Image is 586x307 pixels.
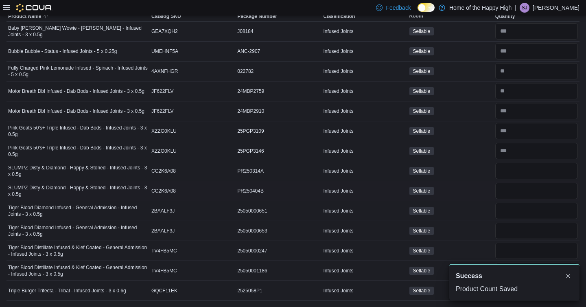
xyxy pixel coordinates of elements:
span: Sellable [413,267,431,274]
div: Notification [456,271,573,281]
span: Sellable [413,167,431,175]
img: Cova [16,4,52,12]
p: [PERSON_NAME] [533,3,579,13]
span: SLUMPZ Disty & Diamond - Happy & Stoned - Infused Joints - 3 x 0.5g [8,164,148,178]
span: Triple Burger Trifecta - Tribal - Infused Joints - 3 x 0.6g [8,287,126,294]
span: Bubble Bubble - Status - Infused Joints - 5 x 0.25g [8,48,117,55]
span: Infused Joints [323,268,353,274]
div: 24MBP2910 [236,106,321,116]
span: Sellable [413,88,431,95]
span: Infused Joints [323,208,353,214]
span: Sellable [409,87,434,95]
span: Sellable [409,287,434,295]
span: Motor Breath Dbl Infused - Dab Bods - Infused Joints - 3 x 0.5g [8,108,144,114]
span: SLUMPZ Disty & Diamond - Happy & Stoned - Infused Joints - 3 x 0.5g [8,184,148,197]
div: 25050001186 [236,266,321,276]
span: Infused Joints [323,28,353,35]
span: Feedback [386,4,411,12]
span: JF622FLV [151,88,173,94]
span: Sellable [409,107,434,115]
span: CC2K6A08 [151,168,176,174]
span: Infused Joints [323,128,353,134]
span: GQCF11EK [151,287,177,294]
div: 25050000651 [236,206,321,216]
span: Infused Joints [323,148,353,154]
span: Infused Joints [323,88,353,94]
div: PR250314A [236,166,321,176]
div: ANC-2907 [236,46,321,56]
span: Sellable [413,187,431,195]
div: J08184 [236,26,321,36]
span: Infused Joints [323,108,353,114]
span: Infused Joints [323,228,353,234]
span: Tiger Blood Diamond Infused - General Admission - Infused Joints - 3 x 0.5g [8,224,148,237]
span: 2BAALF3J [151,228,175,234]
span: Product Name [8,13,41,20]
span: Baby [PERSON_NAME] Wowie - [PERSON_NAME] - Infused Joints - 3 x 0.5g [8,25,148,38]
span: Sellable [413,247,431,254]
input: Dark Mode [418,3,435,12]
span: Sellable [413,147,431,155]
span: Tiger Blood Distillate Infused & Kief Coated - General Admission - Infused Joints - 3 x 0.5g [8,264,148,277]
span: XZZG0KLU [151,128,177,134]
span: Infused Joints [323,68,353,75]
div: 25PGP3146 [236,146,321,156]
span: TV4FB5MC [151,248,177,254]
div: 25050000653 [236,226,321,236]
span: Sellable [409,227,434,235]
span: Sellable [413,28,431,35]
span: Sellable [413,227,431,235]
span: Sellable [413,48,431,55]
div: PR250404B [236,186,321,196]
span: Sellable [409,247,434,255]
span: 4AXNFHGR [151,68,178,75]
button: Product Name [7,11,150,21]
span: Sellable [409,47,434,55]
span: Sellable [413,68,431,75]
div: 25050000247 [236,246,321,256]
span: JF622FLV [151,108,173,114]
span: UMEHNF5A [151,48,178,55]
button: Quantity [494,11,579,21]
button: Dismiss toast [563,271,573,281]
div: Product Count Saved [456,284,573,294]
span: Infused Joints [323,287,353,294]
span: 2BAALF3J [151,208,175,214]
span: Sellable [409,187,434,195]
span: SJ [522,3,527,13]
button: Catalog SKU [150,11,236,21]
span: Sellable [413,107,431,115]
span: CC2K6A08 [151,188,176,194]
span: Sellable [409,147,434,155]
span: XZZG0KLU [151,148,177,154]
span: Package Number [237,13,277,20]
span: Catalog SKU [151,13,181,20]
span: Infused Joints [323,248,353,254]
div: 2525058P1 [236,286,321,296]
span: Pink Goats 50's+ Triple Infused - Dab Bods - Infused Joints - 3 x 0.5g [8,145,148,158]
span: Sellable [413,127,431,135]
p: Home of the Happy High [449,3,512,13]
span: Infused Joints [323,188,353,194]
span: Motor Breath Dbl Infused - Dab Bods - Infused Joints - 3 x 0.5g [8,88,144,94]
span: Sellable [409,67,434,75]
span: Infused Joints [323,168,353,174]
div: 25PGP3109 [236,126,321,136]
span: Success [456,271,482,281]
span: GEA7XQH2 [151,28,178,35]
span: Sellable [413,207,431,215]
span: Quantity [495,13,515,20]
span: Sellable [409,127,434,135]
div: 022782 [236,66,321,76]
span: Sellable [409,207,434,215]
span: Sellable [409,267,434,275]
span: Pink Goats 50's+ Triple Infused - Dab Bods - Infused Joints - 3 x 0.5g [8,125,148,138]
span: Sellable [409,167,434,175]
span: Tiger Blood Distillate Infused & Kief Coated - General Admission - Infused Joints - 3 x 0.5g [8,244,148,257]
button: Package Number [236,11,321,21]
button: Classification [321,11,407,21]
span: Infused Joints [323,48,353,55]
span: Tiger Blood Diamond Infused - General Admission - Infused Joints - 3 x 0.5g [8,204,148,217]
div: Stephanie James Guadron [520,3,529,13]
